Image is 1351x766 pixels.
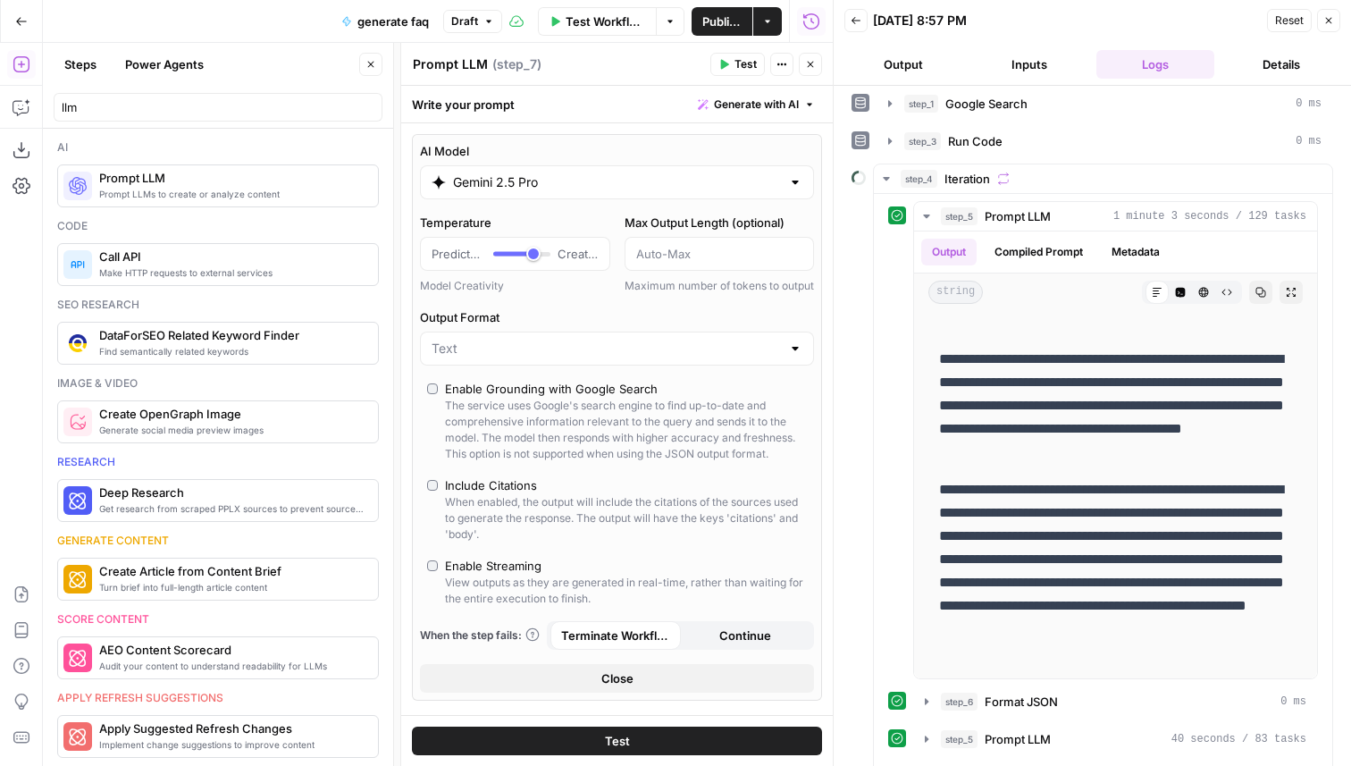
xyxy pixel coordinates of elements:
[445,476,537,494] div: Include Citations
[412,727,822,755] button: Test
[427,480,438,491] input: Include CitationsWhen enabled, the output will include the citations of the sources used to gener...
[57,454,379,470] div: Research
[57,297,379,313] div: Seo research
[99,326,364,344] span: DataForSEO Related Keyword Finder
[99,344,364,358] span: Find semantically related keywords
[432,245,486,263] span: Predictable
[445,557,541,575] div: Enable Streaming
[901,170,937,188] span: step_4
[985,207,1051,225] span: Prompt LLM
[948,132,1003,150] span: Run Code
[331,7,440,36] button: generate faq
[1296,96,1322,112] span: 0 ms
[99,405,364,423] span: Create OpenGraph Image
[558,245,599,263] span: Creative
[99,423,364,437] span: Generate social media preview images
[719,627,771,644] span: Continue
[427,383,438,394] input: Enable Grounding with Google SearchThe service uses Google's search engine to find up-to-date and...
[941,693,978,711] span: step_6
[538,7,656,36] button: Test Workflow
[54,50,107,79] button: Steps
[636,245,803,263] input: Auto-Max
[877,89,1332,118] button: 0 ms
[914,725,1317,753] button: 40 seconds / 83 tasks
[420,308,814,326] label: Output Format
[844,50,963,79] button: Output
[1096,50,1215,79] button: Logs
[928,281,983,304] span: string
[904,132,941,150] span: step_3
[1275,13,1304,29] span: Reset
[1267,9,1312,32] button: Reset
[945,95,1028,113] span: Google Search
[566,13,645,30] span: Test Workflow
[914,231,1317,678] div: 1 minute 3 seconds / 129 tasks
[420,278,610,294] div: Model Creativity
[681,621,811,650] button: Continue
[57,218,379,234] div: Code
[985,730,1051,748] span: Prompt LLM
[1101,239,1171,265] button: Metadata
[625,278,815,294] div: Maximum number of tokens to output
[921,239,977,265] button: Output
[420,142,814,160] label: AI Model
[69,413,87,431] img: pyizt6wx4h99f5rkgufsmugliyey
[984,239,1094,265] button: Compiled Prompt
[114,50,214,79] button: Power Agents
[443,10,502,33] button: Draft
[432,340,781,358] input: Text
[904,95,938,113] span: step_1
[1113,208,1306,224] span: 1 minute 3 seconds / 129 tasks
[1171,731,1306,747] span: 40 seconds / 83 tasks
[401,86,833,122] div: Write your prompt
[734,56,757,72] span: Test
[99,169,364,187] span: Prompt LLM
[914,687,1317,716] button: 0 ms
[1280,694,1306,710] span: 0 ms
[99,187,364,201] span: Prompt LLMs to create or analyze content
[714,97,799,113] span: Generate with AI
[99,484,364,501] span: Deep Research
[99,265,364,280] span: Make HTTP requests to external services
[692,7,752,36] button: Publish
[57,375,379,391] div: Image & video
[420,664,814,693] button: Close
[445,380,658,398] div: Enable Grounding with Google Search
[420,214,610,231] label: Temperature
[69,334,87,352] img: se7yyxfvbxn2c3qgqs66gfh04cl6
[445,494,807,543] div: When enabled, the output will include the citations of the sources used to generate the response....
[357,13,429,30] span: generate faq
[985,693,1058,711] span: Format JSON
[57,690,379,706] div: Apply refresh suggestions
[702,13,742,30] span: Publish
[420,627,540,644] a: When the step fails:
[970,50,1089,79] button: Inputs
[914,202,1317,231] button: 1 minute 3 seconds / 129 tasks
[62,98,374,116] input: Search steps
[445,398,807,462] div: The service uses Google's search engine to find up-to-date and comprehensive information relevant...
[877,127,1332,156] button: 0 ms
[57,533,379,549] div: Generate content
[1296,133,1322,149] span: 0 ms
[99,580,364,594] span: Turn brief into full-length article content
[99,720,364,737] span: Apply Suggested Refresh Changes
[445,575,807,607] div: View outputs as they are generated in real-time, rather than waiting for the entire execution to ...
[453,173,781,191] input: Select a model
[561,627,670,644] span: Terminate Workflow
[451,13,478,29] span: Draft
[57,139,379,156] div: Ai
[941,730,978,748] span: step_5
[99,562,364,580] span: Create Article from Content Brief
[57,611,379,627] div: Score content
[99,501,364,516] span: Get research from scraped PPLX sources to prevent source [MEDICAL_DATA]
[601,669,634,687] span: Close
[691,93,822,116] button: Generate with AI
[710,53,765,76] button: Test
[413,55,488,73] textarea: Prompt LLM
[944,170,990,188] span: Iteration
[99,659,364,673] span: Audit your content to understand readability for LLMs
[99,248,364,265] span: Call API
[427,560,438,571] input: Enable StreamingView outputs as they are generated in real-time, rather than waiting for the enti...
[492,55,541,73] span: ( step_7 )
